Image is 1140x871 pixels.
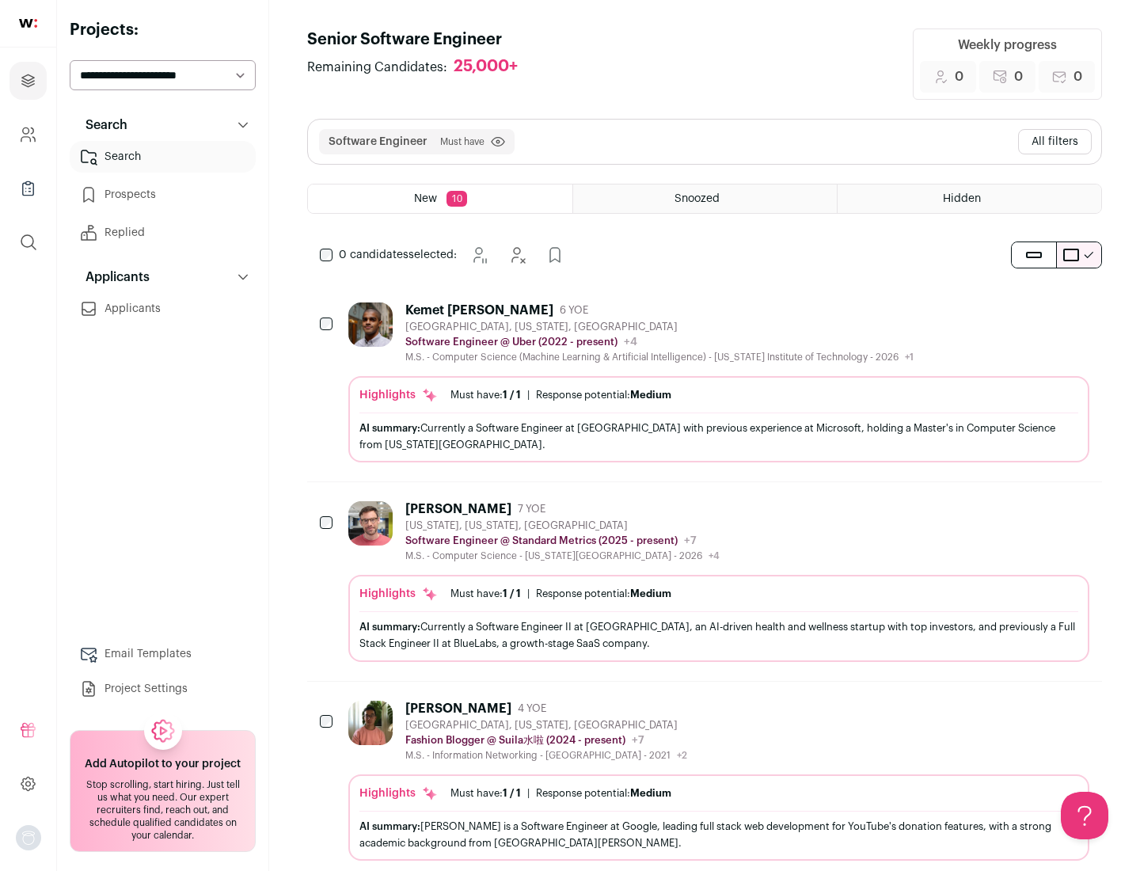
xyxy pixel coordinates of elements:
span: 4 YOE [518,702,546,715]
button: Hide [501,239,533,271]
a: Replied [70,217,256,249]
div: M.S. - Computer Science (Machine Learning & Artificial Intelligence) - [US_STATE] Institute of Te... [405,351,914,363]
h1: Senior Software Engineer [307,29,534,51]
span: Medium [630,588,671,599]
a: Email Templates [70,638,256,670]
a: Kemet [PERSON_NAME] 6 YOE [GEOGRAPHIC_DATA], [US_STATE], [GEOGRAPHIC_DATA] Software Engineer @ Ub... [348,302,1089,462]
div: M.S. - Information Networking - [GEOGRAPHIC_DATA] - 2021 [405,749,687,762]
div: 25,000+ [454,57,518,77]
span: AI summary: [359,821,420,831]
span: +7 [632,735,644,746]
div: Currently a Software Engineer at [GEOGRAPHIC_DATA] with previous experience at Microsoft, holding... [359,420,1078,453]
span: 0 [1073,67,1082,86]
a: [PERSON_NAME] 4 YOE [GEOGRAPHIC_DATA], [US_STATE], [GEOGRAPHIC_DATA] Fashion Blogger @ Suila水啦 (2... [348,701,1089,861]
img: nopic.png [16,825,41,850]
div: [US_STATE], [US_STATE], [GEOGRAPHIC_DATA] [405,519,720,532]
span: AI summary: [359,622,420,632]
button: Snooze [463,239,495,271]
span: 7 YOE [518,503,545,515]
span: 10 [446,191,467,207]
a: Company Lists [9,169,47,207]
a: Projects [9,62,47,100]
span: Snoozed [674,193,720,204]
span: Hidden [943,193,981,204]
h2: Add Autopilot to your project [85,756,241,772]
a: Company and ATS Settings [9,116,47,154]
div: [PERSON_NAME] [405,701,511,717]
p: Software Engineer @ Uber (2022 - present) [405,336,617,348]
img: ebffc8b94a612106133ad1a79c5dcc917f1f343d62299c503ebb759c428adb03.jpg [348,701,393,745]
h2: Projects: [70,19,256,41]
div: [PERSON_NAME] is a Software Engineer at Google, leading full stack web development for YouTube's ... [359,818,1078,851]
div: [PERSON_NAME] [405,501,511,517]
span: +1 [905,352,914,362]
a: Project Settings [70,673,256,705]
span: +4 [624,337,637,348]
div: Response potential: [536,588,671,600]
span: 0 [1014,67,1023,86]
div: Weekly progress [958,36,1057,55]
img: 927442a7649886f10e33b6150e11c56b26abb7af887a5a1dd4d66526963a6550.jpg [348,302,393,347]
span: 1 / 1 [503,390,521,400]
button: All filters [1018,129,1092,154]
ul: | [450,389,671,401]
div: Must have: [450,787,521,800]
span: +2 [677,751,687,760]
span: 1 / 1 [503,788,521,798]
span: Remaining Candidates: [307,58,447,77]
div: Must have: [450,588,521,600]
a: Hidden [838,184,1101,213]
span: Must have [440,135,484,148]
img: 92c6d1596c26b24a11d48d3f64f639effaf6bd365bf059bea4cfc008ddd4fb99.jpg [348,501,393,546]
div: Currently a Software Engineer II at [GEOGRAPHIC_DATA], an AI-driven health and wellness startup w... [359,618,1078,652]
span: +7 [684,535,697,546]
span: Medium [630,390,671,400]
span: AI summary: [359,423,420,433]
span: 0 candidates [339,249,408,261]
button: Open dropdown [16,825,41,850]
span: +4 [709,551,720,561]
span: 6 YOE [560,304,588,317]
div: Response potential: [536,787,671,800]
a: Prospects [70,179,256,211]
ul: | [450,787,671,800]
a: Snoozed [573,184,837,213]
iframe: Help Scout Beacon - Open [1061,792,1108,839]
div: [GEOGRAPHIC_DATA], [US_STATE], [GEOGRAPHIC_DATA] [405,719,687,732]
div: Response potential: [536,389,671,401]
a: Search [70,141,256,173]
div: M.S. - Computer Science - [US_STATE][GEOGRAPHIC_DATA] - 2026 [405,550,720,562]
span: New [414,193,437,204]
a: Applicants [70,293,256,325]
p: Fashion Blogger @ Suila水啦 (2024 - present) [405,734,625,747]
div: Stop scrolling, start hiring. Just tell us what you need. Our expert recruiters find, reach out, ... [80,778,245,842]
img: wellfound-shorthand-0d5821cbd27db2630d0214b213865d53afaa358527fdda9d0ea32b1df1b89c2c.svg [19,19,37,28]
a: [PERSON_NAME] 7 YOE [US_STATE], [US_STATE], [GEOGRAPHIC_DATA] Software Engineer @ Standard Metric... [348,501,1089,661]
span: Medium [630,788,671,798]
span: 1 / 1 [503,588,521,599]
button: Add to Prospects [539,239,571,271]
a: Add Autopilot to your project Stop scrolling, start hiring. Just tell us what you need. Our exper... [70,730,256,852]
span: 0 [955,67,963,86]
span: selected: [339,247,457,263]
div: Highlights [359,586,438,602]
button: Applicants [70,261,256,293]
div: Kemet [PERSON_NAME] [405,302,553,318]
button: Search [70,109,256,141]
p: Applicants [76,268,150,287]
ul: | [450,588,671,600]
p: Search [76,116,127,135]
div: Must have: [450,389,521,401]
button: Software Engineer [329,134,427,150]
div: [GEOGRAPHIC_DATA], [US_STATE], [GEOGRAPHIC_DATA] [405,321,914,333]
div: Highlights [359,387,438,403]
p: Software Engineer @ Standard Metrics (2025 - present) [405,534,678,547]
div: Highlights [359,785,438,801]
